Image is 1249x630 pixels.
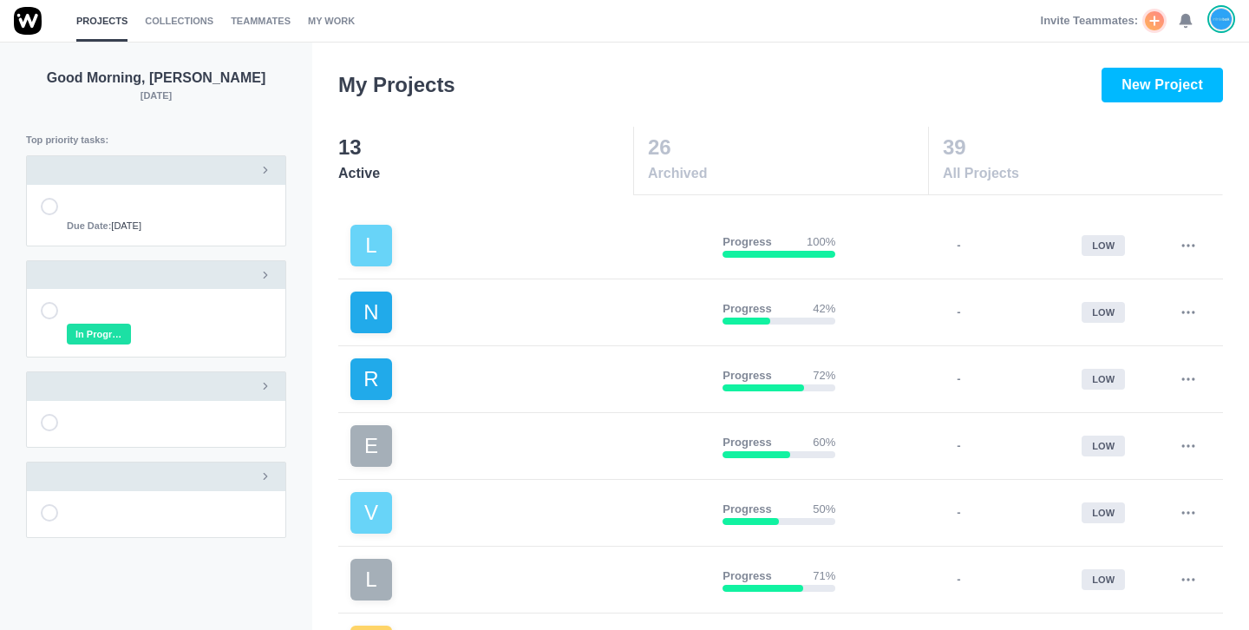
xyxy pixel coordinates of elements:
h3: My Projects [338,69,455,101]
p: Progress [723,233,771,251]
a: E [350,425,709,467]
span: Archived [648,163,927,184]
p: Progress [723,568,771,585]
a: L [350,225,709,266]
div: low [1082,436,1125,457]
strong: Due Date: [67,220,111,231]
p: 42% [813,300,835,318]
p: 100% [807,233,835,251]
span: Invite Teammates: [1041,12,1138,30]
p: Good Morning, [PERSON_NAME] [26,68,286,89]
img: João Tosta [1211,8,1232,30]
div: low [1082,302,1125,324]
p: - [957,437,960,455]
span: Active [338,163,632,184]
a: N [350,292,709,333]
div: low [1082,502,1125,524]
a: L [350,559,709,600]
div: low [1082,369,1125,390]
p: 72% [813,367,835,384]
p: 71% [813,568,835,585]
div: E [350,425,392,467]
p: 26 [648,132,927,163]
div: low [1082,235,1125,257]
p: 39 [943,132,1221,163]
span: In Progress [67,324,131,345]
img: winio [14,7,42,35]
p: 60% [813,434,835,451]
button: New Project [1102,68,1223,102]
div: N [350,292,392,333]
p: Progress [723,367,771,384]
div: low [1082,569,1125,591]
div: L [350,559,392,600]
p: 50% [813,501,835,518]
p: Progress [723,501,771,518]
div: L [350,225,392,266]
a: R [350,358,709,400]
p: [DATE] [26,89,286,103]
p: Top priority tasks: [26,133,286,148]
p: - [957,504,960,522]
p: Progress [723,300,771,318]
div: R [350,358,392,400]
span: All Projects [943,163,1221,184]
p: - [957,371,960,388]
a: V [350,492,709,534]
span: [DATE] [67,219,141,233]
p: - [957,237,960,254]
div: V [350,492,392,534]
p: Progress [723,434,771,451]
p: - [957,304,960,321]
p: 13 [338,132,632,163]
p: - [957,571,960,588]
